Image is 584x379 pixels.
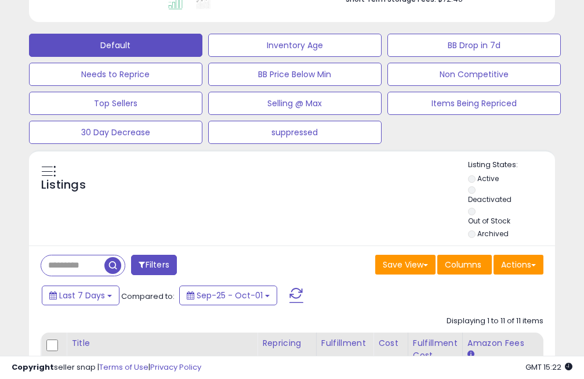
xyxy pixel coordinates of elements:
button: Items Being Repriced [387,92,561,115]
span: 2025-10-9 15:22 GMT [525,362,572,373]
div: Repricing [262,337,311,349]
button: BB Drop in 7d [387,34,561,57]
label: Archived [477,229,509,239]
span: Columns [445,259,481,270]
a: Terms of Use [99,362,148,373]
div: seller snap | | [12,362,201,373]
h5: Listings [41,177,86,193]
button: Default [29,34,202,57]
div: Title [71,337,252,349]
button: Save View [375,255,436,275]
div: Amazon Fees [467,337,568,349]
div: Displaying 1 to 11 of 11 items [447,316,543,327]
button: suppressed [208,121,382,144]
label: Out of Stock [468,216,510,226]
div: Cost [378,337,403,349]
button: Last 7 Days [42,286,119,305]
button: Actions [494,255,543,275]
p: Listing States: [468,160,555,171]
button: BB Price Below Min [208,63,382,86]
div: Fulfillment Cost [413,337,458,362]
button: Columns [437,255,492,275]
span: Sep-25 - Oct-01 [197,290,263,301]
span: Compared to: [121,291,175,302]
span: Last 7 Days [59,290,105,301]
button: Non Competitive [387,63,561,86]
button: Top Sellers [29,92,202,115]
button: 30 Day Decrease [29,121,202,144]
a: Privacy Policy [150,362,201,373]
label: Active [477,174,499,183]
div: Fulfillment [321,337,368,349]
label: Deactivated [468,194,512,204]
button: Sep-25 - Oct-01 [179,286,277,305]
button: Needs to Reprice [29,63,202,86]
button: Filters [131,255,176,275]
strong: Copyright [12,362,54,373]
button: Selling @ Max [208,92,382,115]
button: Inventory Age [208,34,382,57]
